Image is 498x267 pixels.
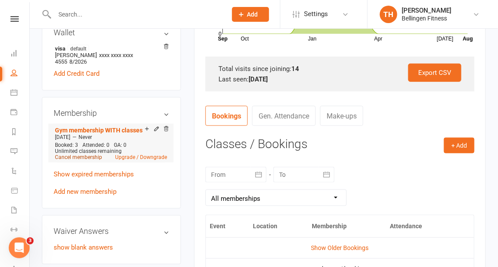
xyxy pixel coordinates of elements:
a: Show expired memberships [54,170,134,178]
span: Attended: 0 [82,142,109,148]
th: Attendance [386,215,460,237]
strong: [DATE] [249,75,268,83]
span: Booked: 3 [55,142,78,148]
span: xxxx xxxx xxxx 4555 [55,52,133,65]
a: Product Sales [10,182,30,201]
div: Bellingen Fitness [402,14,451,22]
th: Membership [308,215,386,237]
a: Show Older Bookings [311,244,369,251]
a: Export CSV [408,64,461,82]
strong: visa [55,45,165,52]
a: Gym membership WITH classes [55,127,143,134]
input: Search... [52,8,221,20]
div: Total visits since joining: [218,64,461,74]
iframe: Intercom live chat [9,237,30,258]
span: Settings [304,4,328,24]
span: Never [78,134,92,140]
a: Make-ups [320,106,363,126]
a: Add new membership [54,188,116,196]
a: Gen. Attendance [252,106,316,126]
a: Add Credit Card [54,68,99,79]
span: default [68,45,89,52]
a: Bookings [205,106,248,126]
h3: Waiver Answers [54,227,169,236]
a: Upgrade / Downgrade [115,154,167,160]
span: 3 [27,237,34,244]
th: Event [206,215,249,237]
button: Add [232,7,269,22]
div: Last seen: [218,74,461,84]
a: Dashboard [10,44,30,64]
div: — [53,134,169,141]
a: Payments [10,103,30,123]
span: Add [247,11,258,18]
a: People [10,64,30,84]
a: Reports [10,123,30,142]
span: GA: 0 [114,142,126,148]
h3: Wallet [54,28,169,37]
span: Unlimited classes remaining [55,148,122,154]
span: [DATE] [55,134,70,140]
a: show blank answers [54,243,113,251]
strong: 14 [291,65,299,73]
h3: Classes / Bookings [205,138,474,151]
div: TH [380,6,397,23]
a: Cancel membership [55,154,102,160]
a: Calendar [10,84,30,103]
span: 8/2026 [69,58,87,65]
button: + Add [444,138,474,153]
h3: Membership [54,109,169,118]
th: Location [249,215,308,237]
li: [PERSON_NAME] [54,44,169,66]
div: [PERSON_NAME] [402,7,451,14]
